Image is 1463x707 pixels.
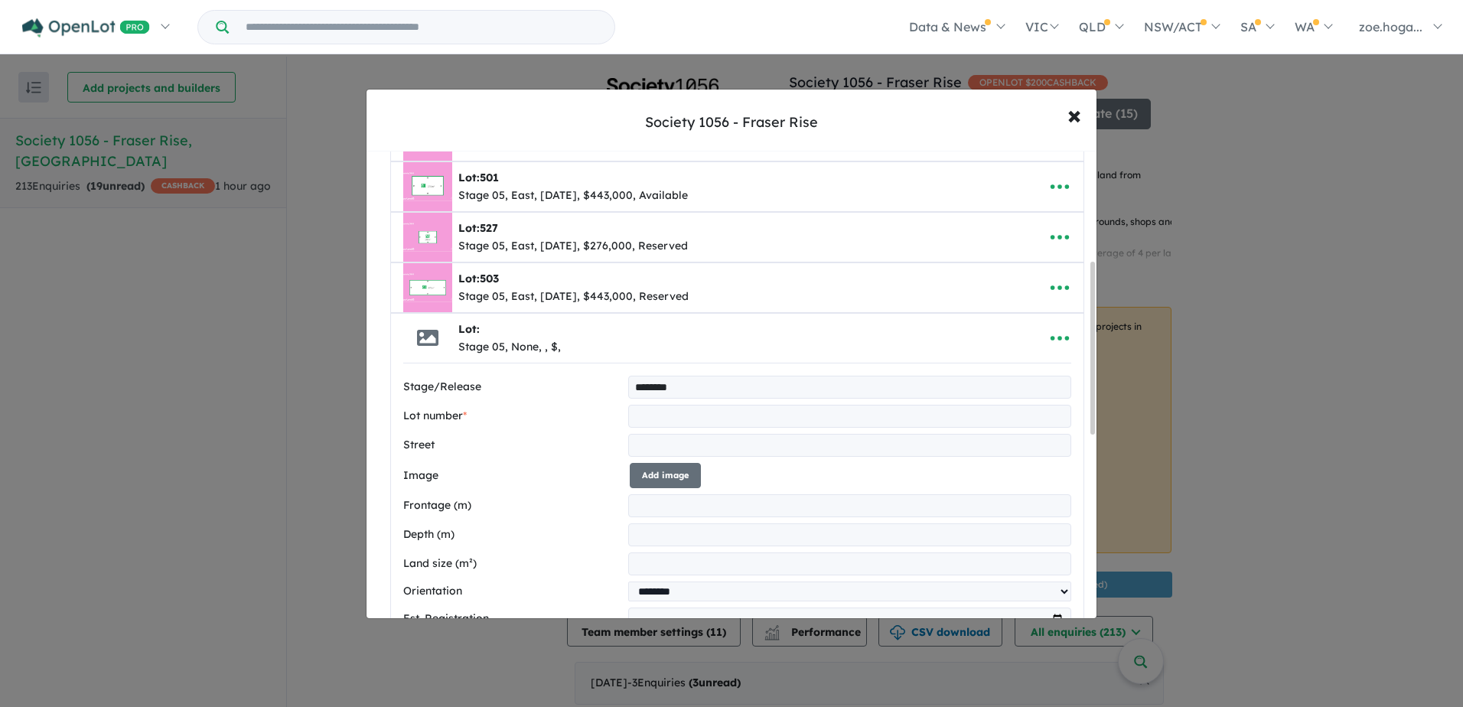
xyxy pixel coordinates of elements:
img: Society%201056%20-%20Fraser%20Rise%20-%20Lot%20503___1757118973.jpg [403,263,452,312]
label: Frontage (m) [403,497,622,515]
div: Stage 05, None, , $, [458,338,561,357]
label: Orientation [403,582,622,601]
label: Street [403,436,622,454]
b: Lot: [458,322,480,336]
label: Est. Registration [403,610,622,628]
span: 501 [480,171,499,184]
input: Try estate name, suburb, builder or developer [232,11,611,44]
div: Stage 05, East, [DATE], $276,000, Reserved [458,237,688,256]
img: Society%201056%20-%20Fraser%20Rise%20-%20Lot%20527___1757118893.jpg [403,213,452,262]
div: Stage 05, East, [DATE], $443,000, Reserved [458,288,689,306]
img: Openlot PRO Logo White [22,18,150,37]
label: Depth (m) [403,526,622,544]
b: Lot: [458,272,499,285]
label: Stage/Release [403,378,622,396]
span: 503 [480,272,499,285]
div: Society 1056 - Fraser Rise [645,112,818,132]
b: Lot: [458,221,498,235]
img: Society%201056%20-%20Fraser%20Rise%20-%20Lot%20501___1757118733.jpg [403,162,452,211]
div: Stage 05, East, [DATE], $443,000, Available [458,187,688,205]
button: Add image [630,463,701,488]
span: × [1067,98,1081,131]
label: Lot number [403,407,622,425]
label: Image [403,467,624,485]
label: Land size (m²) [403,555,622,573]
b: Lot: [458,171,499,184]
span: 527 [480,221,498,235]
span: zoe.hoga... [1359,19,1422,34]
